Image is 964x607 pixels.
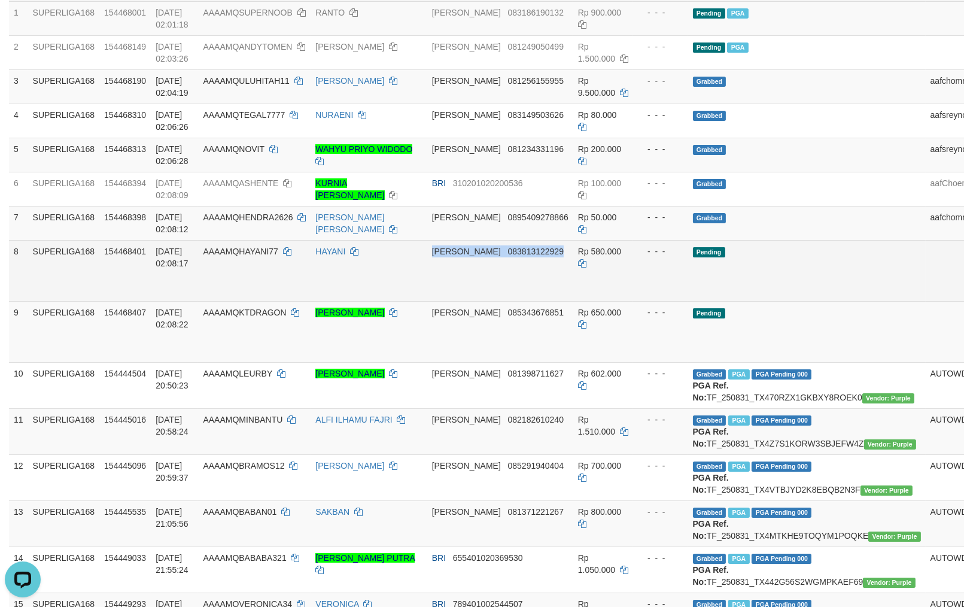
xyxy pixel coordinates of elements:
[508,110,564,120] span: Copy 083149503626 to clipboard
[203,42,292,51] span: AAAAMQANDYTOMEN
[156,8,188,29] span: [DATE] 02:01:18
[156,553,188,575] span: [DATE] 21:55:24
[315,213,384,234] a: [PERSON_NAME] [PERSON_NAME]
[728,369,749,380] span: Marked by aafounsreynich
[203,213,293,222] span: AAAAMQHENDRA2626
[28,206,100,240] td: SUPERLIGA168
[864,439,916,450] span: Vendor URL: https://trx4.1velocity.biz
[315,553,415,563] a: [PERSON_NAME] PUTRA
[578,507,621,517] span: Rp 800.000
[860,485,913,496] span: Vendor URL: https://trx4.1velocity.biz
[578,461,621,471] span: Rp 700.000
[688,454,926,500] td: TF_250831_TX4VTBJYD2K8EBQB2N3F
[508,144,564,154] span: Copy 081234331196 to clipboard
[9,240,28,301] td: 8
[432,76,501,86] span: [PERSON_NAME]
[104,42,146,51] span: 154468149
[868,532,920,542] span: Vendor URL: https://trx4.1velocity.biz
[693,415,726,426] span: Grabbed
[432,369,501,378] span: [PERSON_NAME]
[578,553,615,575] span: Rp 1.050.000
[638,552,683,564] div: - - -
[156,144,188,166] span: [DATE] 02:06:28
[9,138,28,172] td: 5
[28,69,100,104] td: SUPERLIGA168
[638,7,683,19] div: - - -
[315,415,392,424] a: ALFI ILHAMU FAJRI
[432,415,501,424] span: [PERSON_NAME]
[156,308,188,329] span: [DATE] 02:08:22
[9,500,28,547] td: 13
[638,41,683,53] div: - - -
[432,178,446,188] span: BRI
[508,308,564,317] span: Copy 085343676851 to clipboard
[5,5,41,41] button: Open LiveChat chat widget
[203,369,272,378] span: AAAAMQLEURBY
[508,42,564,51] span: Copy 081249050499 to clipboard
[315,461,384,471] a: [PERSON_NAME]
[9,1,28,36] td: 1
[728,508,749,518] span: Marked by aafheankoy
[693,508,726,518] span: Grabbed
[315,144,412,154] a: WAHYU PRIYO WIDODO
[508,213,568,222] span: Copy 0895409278866 to clipboard
[453,553,523,563] span: Copy 655401020369530 to clipboard
[203,553,286,563] span: AAAAMQBABABA321
[9,408,28,454] td: 11
[156,507,188,529] span: [DATE] 21:05:56
[693,473,729,494] b: PGA Ref. No:
[9,362,28,408] td: 10
[752,508,811,518] span: PGA Pending
[508,507,564,517] span: Copy 081371221267 to clipboard
[28,1,100,36] td: SUPERLIGA168
[203,76,289,86] span: AAAAMQULUHITAH11
[9,172,28,206] td: 6
[28,240,100,301] td: SUPERLIGA168
[432,247,501,256] span: [PERSON_NAME]
[104,308,146,317] span: 154468407
[432,461,501,471] span: [PERSON_NAME]
[693,427,729,448] b: PGA Ref. No:
[156,247,188,268] span: [DATE] 02:08:17
[693,554,726,564] span: Grabbed
[104,213,146,222] span: 154468398
[508,8,564,17] span: Copy 083186190132 to clipboard
[693,308,725,318] span: Pending
[688,547,926,593] td: TF_250831_TX442G56S2WGMPKAEF69
[104,8,146,17] span: 154468001
[693,381,729,402] b: PGA Ref. No:
[638,177,683,189] div: - - -
[432,42,501,51] span: [PERSON_NAME]
[752,369,811,380] span: PGA Pending
[752,415,811,426] span: PGA Pending
[578,76,615,98] span: Rp 9.500.000
[752,462,811,472] span: PGA Pending
[863,578,915,588] span: Vendor URL: https://trx4.1velocity.biz
[156,110,188,132] span: [DATE] 02:06:26
[315,308,384,317] a: [PERSON_NAME]
[638,109,683,121] div: - - -
[728,554,749,564] span: Marked by aafheankoy
[693,519,729,541] b: PGA Ref. No:
[104,110,146,120] span: 154468310
[315,369,384,378] a: [PERSON_NAME]
[693,111,726,121] span: Grabbed
[578,308,621,317] span: Rp 650.000
[156,415,188,436] span: [DATE] 20:58:24
[638,245,683,257] div: - - -
[203,308,286,317] span: AAAAMQKTDRAGON
[9,104,28,138] td: 4
[432,110,501,120] span: [PERSON_NAME]
[315,42,384,51] a: [PERSON_NAME]
[432,144,501,154] span: [PERSON_NAME]
[693,369,726,380] span: Grabbed
[508,369,564,378] span: Copy 081398711627 to clipboard
[28,138,100,172] td: SUPERLIGA168
[28,172,100,206] td: SUPERLIGA168
[315,110,353,120] a: NURAENI
[862,393,914,403] span: Vendor URL: https://trx4.1velocity.biz
[104,369,146,378] span: 154444504
[203,110,285,120] span: AAAAMQTEGAL7777
[9,547,28,593] td: 14
[638,143,683,155] div: - - -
